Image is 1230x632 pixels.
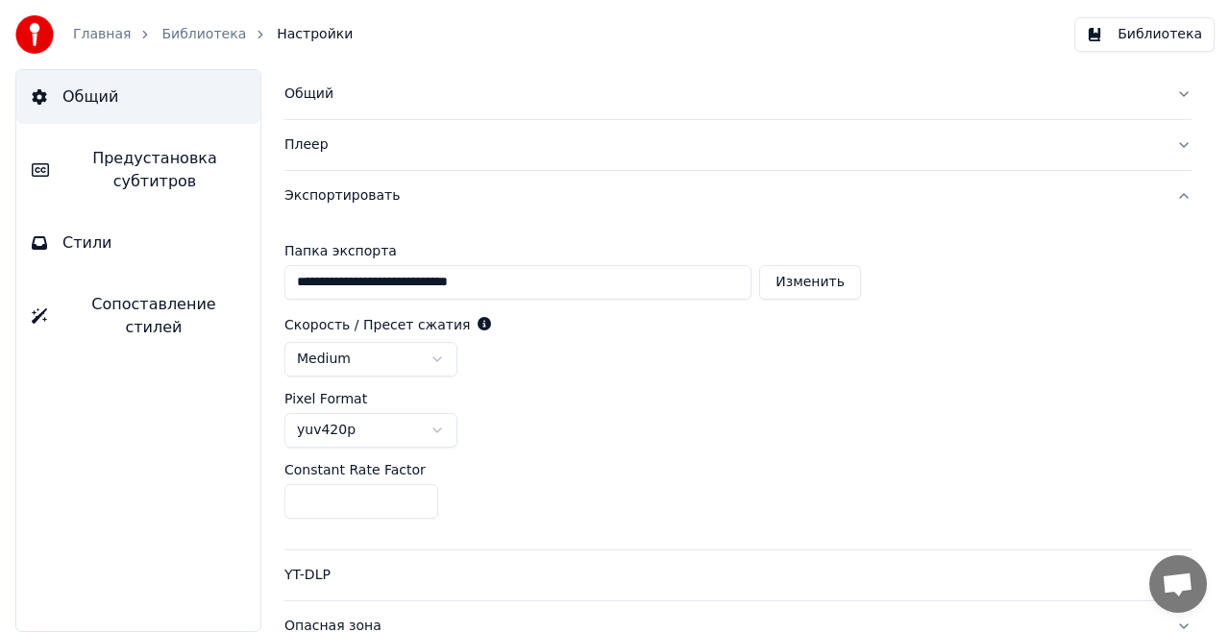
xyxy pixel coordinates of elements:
a: Главная [73,25,131,44]
span: Предустановка субтитров [64,147,245,193]
a: Открытый чат [1149,555,1207,613]
button: Предустановка субтитров [16,132,260,208]
img: youka [15,15,54,54]
span: Сопоставление стилей [62,293,245,339]
span: Настройки [277,25,353,44]
button: YT-DLP [284,550,1192,600]
button: Общий [284,69,1192,119]
div: Общий [284,85,1161,104]
label: Папка экспорта [284,244,861,257]
button: Стили [16,216,260,270]
button: Общий [16,70,260,124]
label: Pixel Format [284,392,367,405]
label: Скорость / Пресет сжатия [284,318,470,331]
button: Экспортировать [284,171,1192,221]
span: Общий [62,85,118,109]
div: Плеер [284,135,1161,155]
nav: breadcrumb [73,25,353,44]
button: Плеер [284,120,1192,170]
button: Сопоставление стилей [16,278,260,354]
div: YT-DLP [284,566,1161,585]
label: Constant Rate Factor [284,463,426,476]
button: Изменить [759,265,861,300]
div: Экспортировать [284,221,1192,549]
span: Стили [62,231,112,255]
div: Экспортировать [284,186,1161,206]
a: Библиотека [161,25,246,44]
button: Библиотека [1074,17,1215,52]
